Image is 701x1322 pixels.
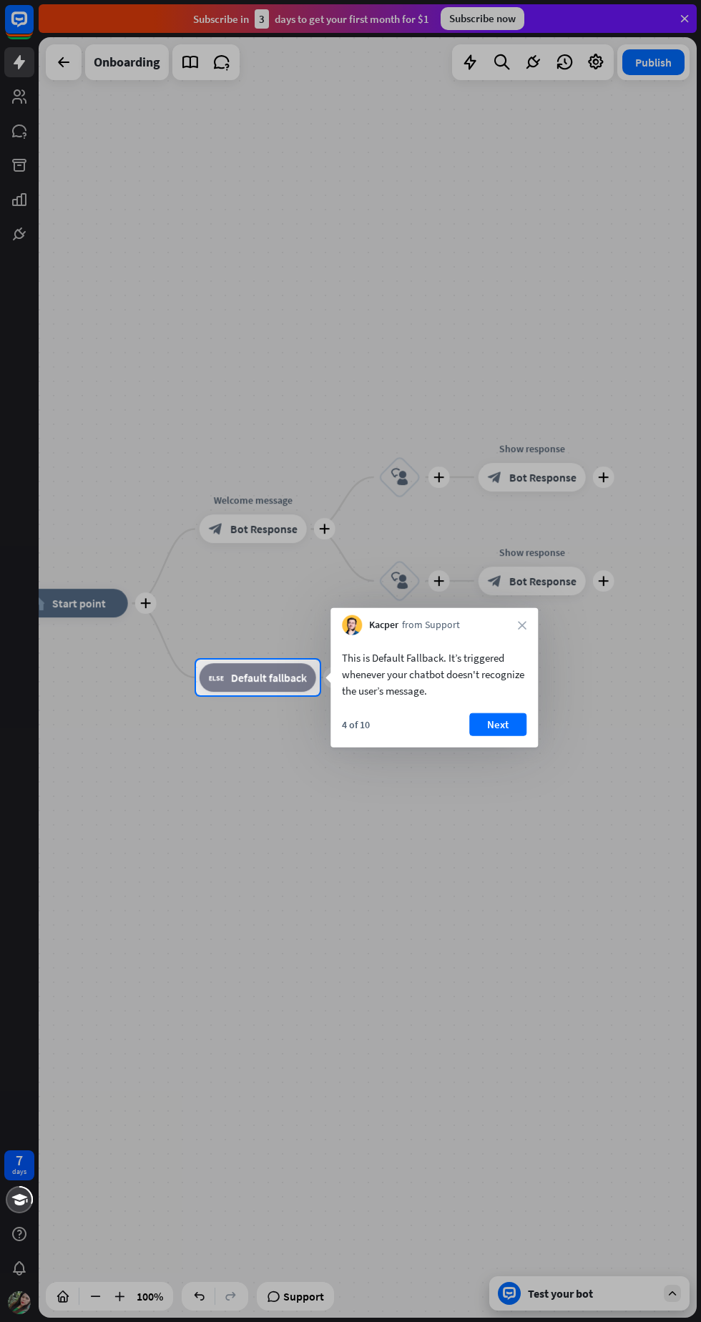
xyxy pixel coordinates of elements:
[369,618,398,632] span: Kacper
[342,718,370,731] div: 4 of 10
[402,618,460,632] span: from Support
[11,6,54,49] button: Open LiveChat chat widget
[342,650,526,699] div: This is Default Fallback. It’s triggered whenever your chatbot doesn't recognize the user’s message.
[209,670,224,685] i: block_fallback
[469,713,526,736] button: Next
[231,670,307,685] span: Default fallback
[518,621,526,630] i: close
